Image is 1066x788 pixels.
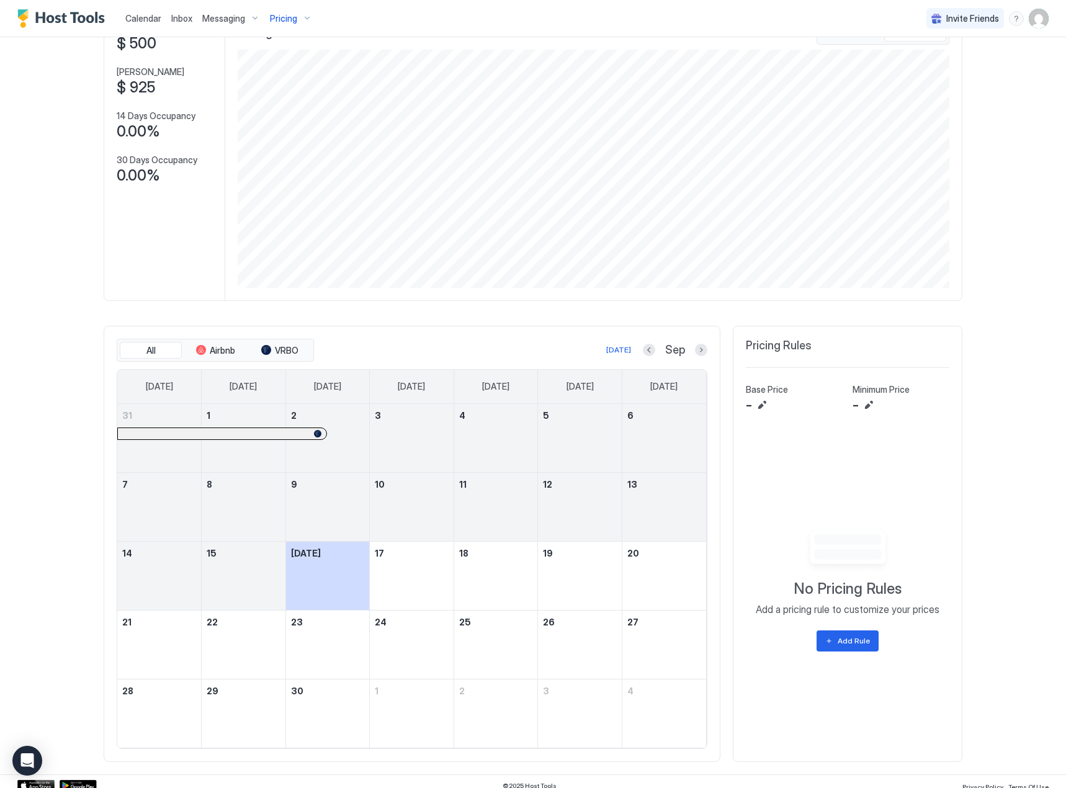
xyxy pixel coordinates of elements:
a: Thursday [470,370,522,403]
a: October 2, 2025 [454,679,538,702]
span: 20 [627,548,639,558]
a: September 11, 2025 [454,473,538,496]
td: September 7, 2025 [117,472,202,541]
span: [DATE] [230,381,257,392]
td: September 22, 2025 [202,610,286,679]
span: 14 [122,548,132,558]
span: Pricing [270,13,297,24]
a: September 10, 2025 [370,473,454,496]
span: [DATE] [146,381,173,392]
span: No Pricing Rules [794,580,902,598]
td: September 9, 2025 [285,472,370,541]
a: September 6, 2025 [622,404,706,427]
td: September 20, 2025 [622,541,706,610]
td: September 2, 2025 [285,404,370,473]
a: Host Tools Logo [17,9,110,28]
span: Inbox [171,13,192,24]
span: 8 [207,479,212,490]
td: September 14, 2025 [117,541,202,610]
a: September 26, 2025 [538,611,622,634]
span: 13 [627,479,637,490]
span: [PERSON_NAME] [117,66,184,78]
span: 12 [543,479,552,490]
span: 26 [543,617,555,627]
span: 2 [459,686,465,696]
a: September 15, 2025 [202,542,285,565]
a: September 19, 2025 [538,542,622,565]
span: 3 [543,686,549,696]
a: September 14, 2025 [117,542,201,565]
span: 15 [207,548,217,558]
span: Pricing Rules [746,339,812,353]
a: October 1, 2025 [370,679,454,702]
a: Inbox [171,12,192,25]
span: 17 [375,548,384,558]
div: Add Rule [838,635,870,647]
div: Empty image [794,526,902,575]
td: October 4, 2025 [622,679,706,748]
span: 25 [459,617,471,627]
span: 2 [291,410,297,421]
a: Tuesday [302,370,354,403]
div: menu [1009,11,1024,26]
span: 23 [291,617,303,627]
span: 30 Days Occupancy [117,154,197,166]
span: [DATE] [291,548,321,558]
a: September 28, 2025 [117,679,201,702]
a: September 24, 2025 [370,611,454,634]
td: September 12, 2025 [538,472,622,541]
span: 6 [627,410,634,421]
td: September 15, 2025 [202,541,286,610]
a: September 1, 2025 [202,404,285,427]
td: September 4, 2025 [454,404,538,473]
span: 4 [459,410,465,421]
a: September 22, 2025 [202,611,285,634]
span: 18 [459,548,468,558]
td: September 1, 2025 [202,404,286,473]
span: Add a pricing rule to customize your prices [756,603,939,616]
td: September 6, 2025 [622,404,706,473]
span: Sep [665,343,685,357]
td: October 1, 2025 [370,679,454,748]
a: September 17, 2025 [370,542,454,565]
span: Minimum Price [853,384,910,395]
span: 29 [207,686,218,696]
td: October 2, 2025 [454,679,538,748]
a: October 3, 2025 [538,679,622,702]
span: 1 [375,686,378,696]
a: September 30, 2025 [286,679,370,702]
span: 9 [291,479,297,490]
span: [DATE] [314,381,341,392]
span: 10 [375,479,385,490]
span: 30 [291,686,303,696]
a: September 23, 2025 [286,611,370,634]
td: September 11, 2025 [454,472,538,541]
div: [DATE] [606,344,631,356]
span: 5 [543,410,549,421]
a: September 18, 2025 [454,542,538,565]
td: September 30, 2025 [285,679,370,748]
span: 3 [375,410,381,421]
button: All [120,342,182,359]
td: September 19, 2025 [538,541,622,610]
span: 31 [122,410,132,421]
button: Edit [861,398,876,413]
a: August 31, 2025 [117,404,201,427]
a: September 4, 2025 [454,404,538,427]
td: September 25, 2025 [454,610,538,679]
span: Messaging [202,13,245,24]
a: September 29, 2025 [202,679,285,702]
a: Monday [217,370,269,403]
a: September 9, 2025 [286,473,370,496]
span: - [853,396,859,414]
a: Calendar [125,12,161,25]
span: 21 [122,617,132,627]
span: 19 [543,548,553,558]
a: September 13, 2025 [622,473,706,496]
a: September 7, 2025 [117,473,201,496]
span: 14 Days Occupancy [117,110,195,122]
span: Base Price [746,384,788,395]
button: Airbnb [184,342,246,359]
td: September 23, 2025 [285,610,370,679]
a: September 16, 2025 [286,542,370,565]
